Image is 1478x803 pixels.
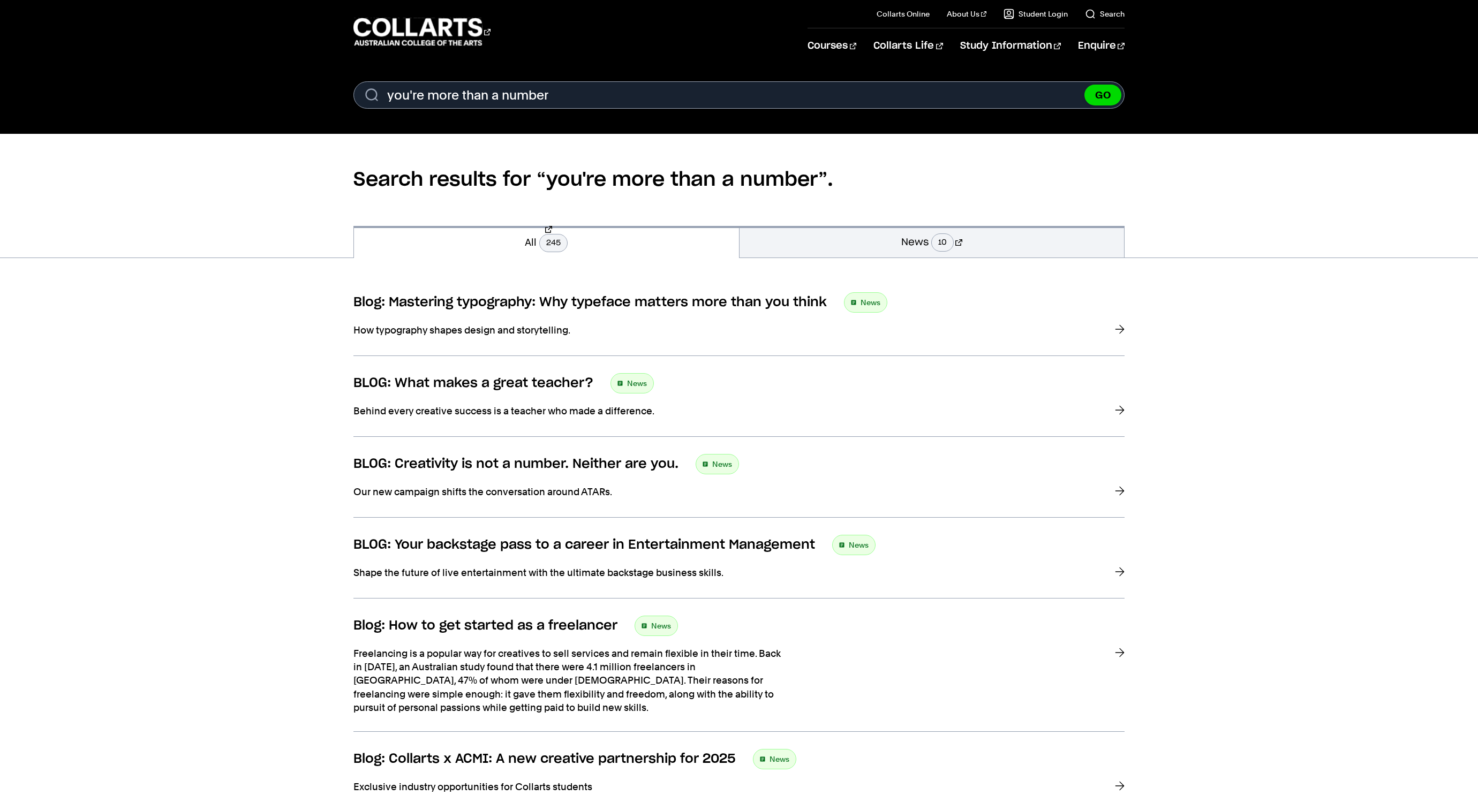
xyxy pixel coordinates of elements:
a: Student Login [1004,9,1068,19]
a: BLOG: What makes a great teacher? News Behind every creative success is a teacher who made a diff... [353,373,1125,437]
h3: Blog: How to get started as a freelancer [353,618,617,634]
h2: Search results for “you're more than a number”. [353,134,1125,226]
a: Collarts Online [877,9,930,19]
a: Search [1085,9,1125,19]
span: 10 [931,233,954,252]
a: BLOG: Your backstage pass to a career in Entertainment Management News Shape the future of live e... [353,535,1125,599]
a: BLOG: Creativity is not a number. Neither are you. News Our new campaign shifts the conversation ... [353,454,1125,518]
span: 245 [539,234,568,252]
h3: Blog: Mastering typography: Why typeface matters more than you think [353,294,827,310]
a: Courses [808,28,856,64]
p: Freelancing is a popular way for creatives to sell services and remain flexible in their time. Ba... [353,647,782,714]
span: News [627,376,647,391]
p: Behind every creative success is a teacher who made a difference. [353,404,782,418]
a: Blog: Mastering typography: Why typeface matters more than you think News How typography shapes d... [353,292,1125,356]
button: GO [1084,85,1121,105]
span: News [712,457,732,472]
div: Go to homepage [353,17,491,47]
input: Enter Search Term [353,81,1125,109]
h3: Blog: Collarts x ACMI: A new creative partnership for 2025 [353,751,736,767]
h3: BLOG: Creativity is not a number. Neither are you. [353,456,678,472]
a: Study Information [960,28,1061,64]
p: Exclusive industry opportunities for Collarts students [353,780,782,793]
span: News [861,295,880,310]
a: News10 [740,226,1125,257]
span: News [770,752,789,767]
a: Blog: How to get started as a freelancer News Freelancing is a popular way for creatives to sell ... [353,616,1125,732]
h3: BLOG: Your backstage pass to a career in Entertainment Management [353,537,815,553]
p: Our new campaign shifts the conversation around ATARs. [353,485,782,498]
span: News [849,537,869,552]
p: How typography shapes design and storytelling. [353,323,782,337]
a: Collarts Life [873,28,942,64]
a: About Us [947,9,986,19]
span: News [651,618,671,633]
h3: BLOG: What makes a great teacher? [353,375,593,391]
a: Enquire [1078,28,1125,64]
form: Search [353,81,1125,109]
p: Shape the future of live entertainment with the ultimate backstage business skills. [353,566,782,579]
a: All245 [354,226,739,258]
